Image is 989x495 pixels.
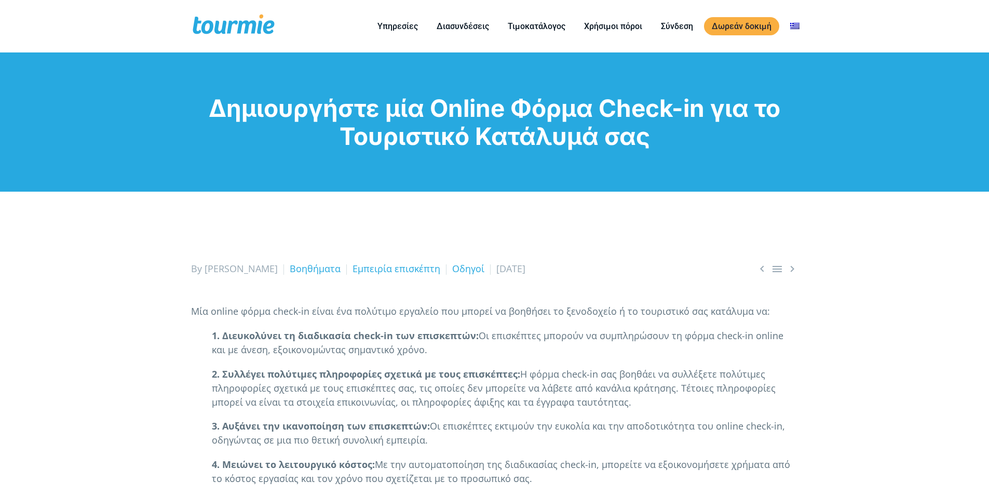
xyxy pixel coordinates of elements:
[576,20,650,33] a: Χρήσιμοι πόροι
[191,458,798,486] p: Με την αυτοματοποίηση της διαδικασίας check-in, μπορείτε να εξοικονομήσετε χρήματα από το κόστος ...
[653,20,701,33] a: Σύνδεση
[370,20,426,33] a: Υπηρεσίες
[429,20,497,33] a: Διασυνδέσεις
[191,94,798,150] h1: Δημιουργήστε μία Online Φόρμα Check-in για το Τουριστικό Κατάλυμά σας
[500,20,573,33] a: Τιμοκατάλογος
[782,20,807,33] a: Αλλαγή σε
[191,262,278,275] span: By [PERSON_NAME]
[756,262,768,275] span: Previous post
[191,367,798,409] p: Η φόρμα check-in σας βοηθάει να συλλέξετε πολύτιμες πληροφορίες σχετικά με τους επισκέπτες σας, τ...
[771,262,783,275] a: 
[191,329,798,357] p: Οι επισκέπτες μπορούν να συμπληρώσουν τη φόρμα check-in online και με άνεση, εξοικονομώντας σημαν...
[756,262,768,275] a: 
[212,420,430,432] strong: 3. Αυξάνει την ικανοποίηση των επισκεπτών:
[212,458,375,471] strong: 4. Μειώνει το λειτουργικό κόστος:
[786,262,798,275] a: 
[191,419,798,447] p: Οι επισκέπτες εκτιμούν την ευκολία και την αποδοτικότητα του online check-in, οδηγώντας σε μια πι...
[452,262,484,275] a: Οδηγοί
[212,329,479,342] strong: 1. Διευκολύνει τη διαδικασία check-in των επισκεπτών:
[496,262,525,275] span: [DATE]
[353,262,440,275] a: Εμπειρία επισκέπτη
[290,262,341,275] a: Βοηθήματα
[212,368,520,380] strong: 2. Συλλέγει πολύτιμες πληροφορίες σχετικά με τους επισκέπτες:
[704,17,779,35] a: Δωρεάν δοκιμή
[191,304,798,318] p: Μία online φόρμα check-in είναι ένα πολύτιμο εργαλείο που μπορεί να βοηθήσει το ξενοδοχείο ή το τ...
[786,262,798,275] span: Next post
